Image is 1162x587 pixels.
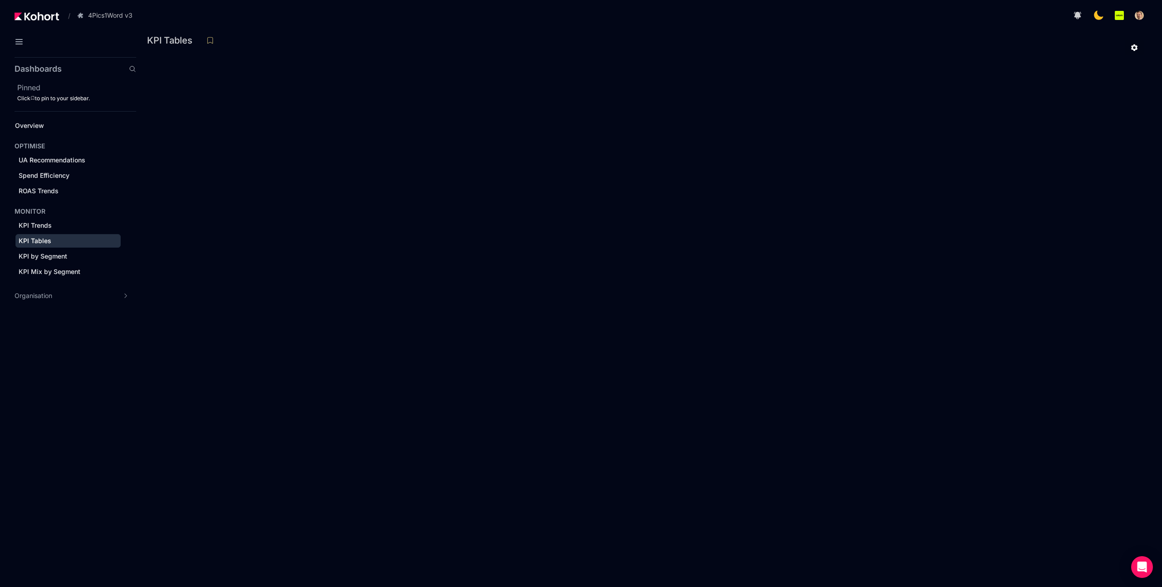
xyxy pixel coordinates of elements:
span: KPI Mix by Segment [19,268,80,275]
span: Overview [15,122,44,129]
a: KPI Tables [15,234,121,248]
span: Spend Efficiency [19,171,69,179]
div: Open Intercom Messenger [1131,556,1153,578]
img: logo_Lotum_Logo_20240521114851236074.png [1115,11,1124,20]
span: KPI Trends [19,221,52,229]
span: 4Pics1Word v3 [88,11,133,20]
a: KPI Trends [15,219,121,232]
h3: KPI Tables [147,36,198,45]
button: 4Pics1Word v3 [72,8,142,23]
span: Organisation [15,291,52,300]
a: UA Recommendations [15,153,121,167]
a: ROAS Trends [15,184,121,198]
span: KPI Tables [19,237,51,245]
div: Click to pin to your sidebar. [17,95,136,102]
span: ROAS Trends [19,187,59,195]
h4: MONITOR [15,207,45,216]
a: Spend Efficiency [15,169,121,182]
a: Overview [12,119,121,132]
a: KPI Mix by Segment [15,265,121,279]
a: KPI by Segment [15,249,121,263]
span: KPI by Segment [19,252,67,260]
h2: Dashboards [15,65,62,73]
h4: OPTIMISE [15,142,45,151]
span: / [61,11,70,20]
h2: Pinned [17,82,136,93]
span: UA Recommendations [19,156,85,164]
img: Kohort logo [15,12,59,20]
